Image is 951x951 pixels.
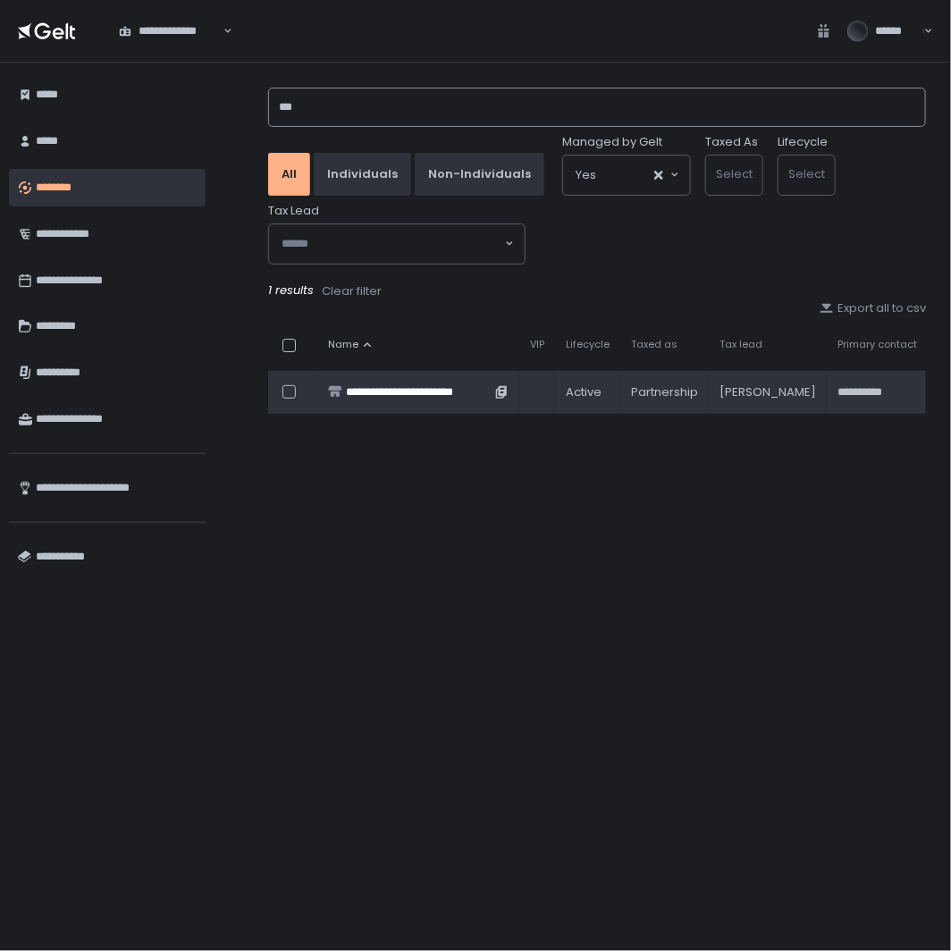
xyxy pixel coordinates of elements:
span: Name [328,338,358,351]
input: Search for option [221,22,222,40]
span: Select [716,165,753,182]
span: VIP [530,338,544,351]
label: Taxed As [705,134,758,150]
div: Clear filter [322,283,382,299]
input: Search for option [596,166,652,184]
div: 1 results [268,282,926,300]
button: Individuals [314,153,411,196]
span: Managed by Gelt [562,134,662,150]
span: Yes [576,166,596,184]
div: Search for option [563,156,690,195]
span: Primary contact [837,338,917,351]
div: Search for option [269,224,525,264]
div: All [282,166,297,182]
div: Individuals [327,166,398,182]
span: active [566,384,602,400]
button: Clear filter [321,282,383,300]
div: Non-Individuals [428,166,531,182]
span: Select [788,165,825,182]
span: Taxed as [631,338,677,351]
div: Partnership [631,384,698,400]
label: Lifecycle [778,134,828,150]
button: Clear Selected [654,171,663,180]
button: Non-Individuals [415,153,544,196]
div: [PERSON_NAME] [720,384,816,400]
div: Search for option [107,12,232,49]
button: Export all to csv [820,300,926,316]
span: Tax Lead [268,203,319,219]
button: All [268,153,310,196]
span: Tax lead [720,338,762,351]
span: Lifecycle [566,338,610,351]
input: Search for option [282,235,503,253]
